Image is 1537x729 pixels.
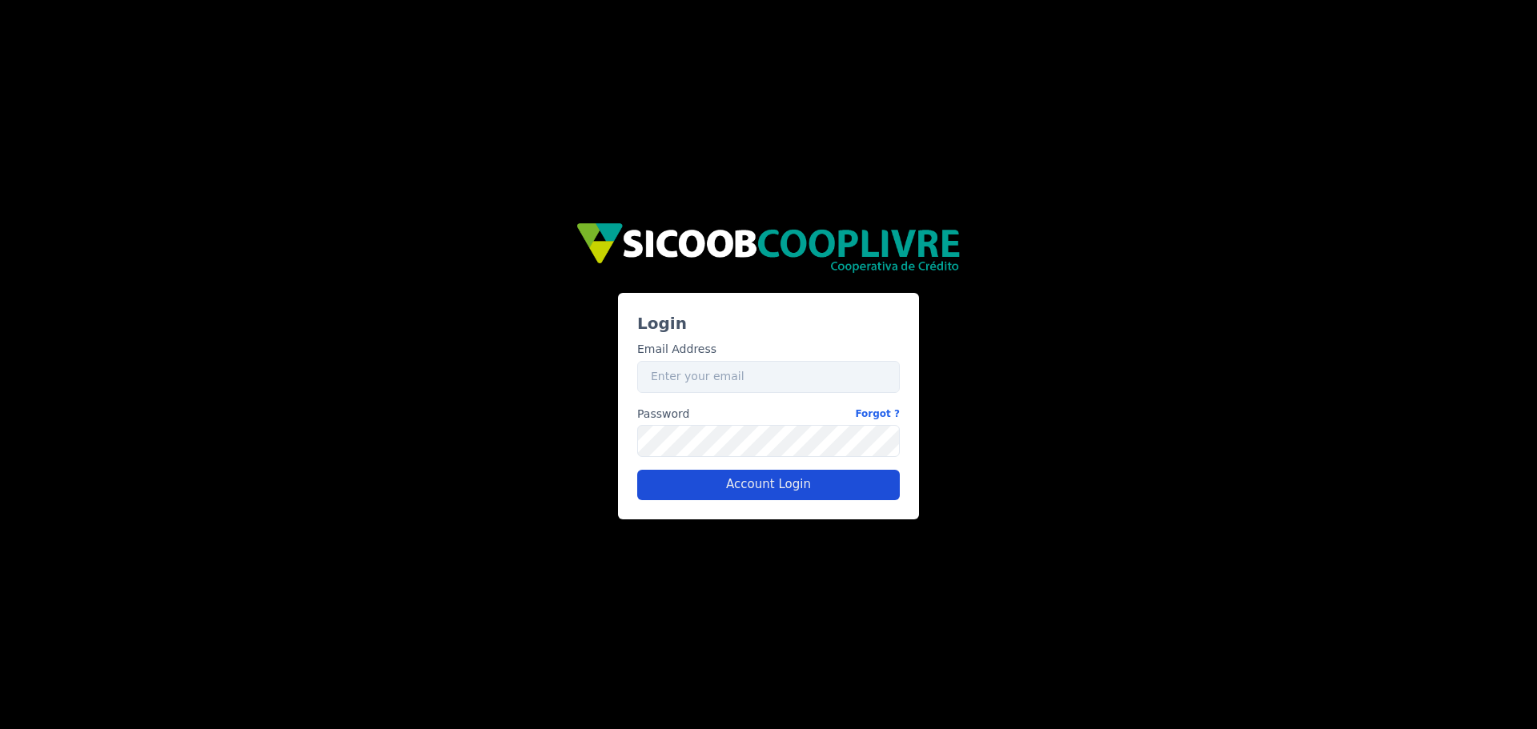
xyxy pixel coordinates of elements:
[576,222,961,274] img: img/sicoob_cooplivre.png
[637,341,716,358] label: Email Address
[855,406,900,423] a: Forgot ?
[637,470,900,500] button: Account Login
[637,406,900,423] label: Password
[637,312,900,334] h3: Login
[637,361,900,393] input: Enter your email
